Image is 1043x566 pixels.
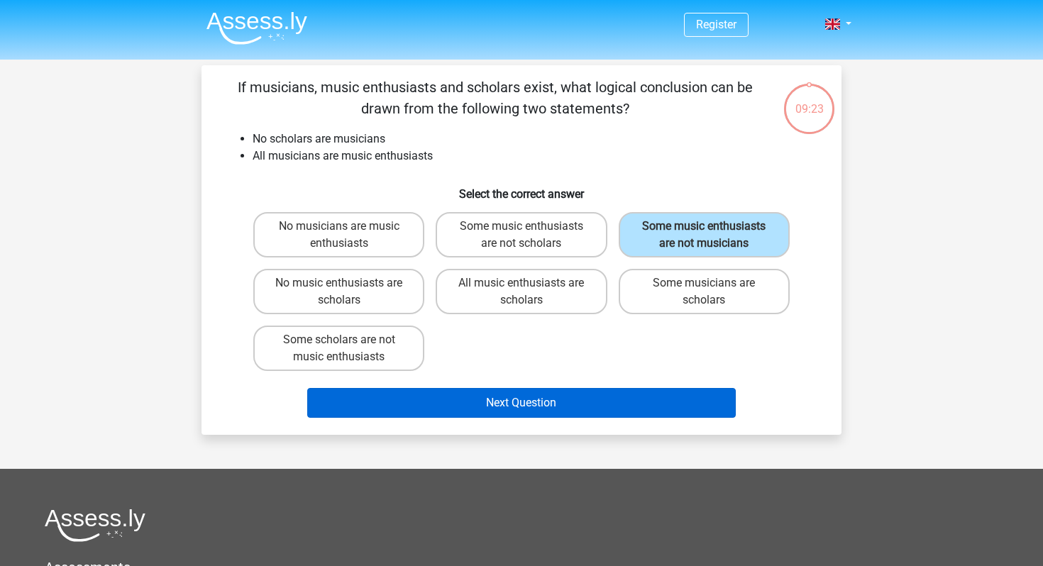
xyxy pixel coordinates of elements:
[436,212,607,257] label: Some music enthusiasts are not scholars
[224,77,766,119] p: If musicians, music enthusiasts and scholars exist, what logical conclusion can be drawn from the...
[253,326,424,371] label: Some scholars are not music enthusiasts
[253,148,819,165] li: All musicians are music enthusiasts
[253,131,819,148] li: No scholars are musicians
[696,18,736,31] a: Register
[307,388,736,418] button: Next Question
[45,509,145,542] img: Assessly logo
[436,269,607,314] label: All music enthusiasts are scholars
[619,269,790,314] label: Some musicians are scholars
[253,212,424,257] label: No musicians are music enthusiasts
[783,82,836,118] div: 09:23
[253,269,424,314] label: No music enthusiasts are scholars
[619,212,790,257] label: Some music enthusiasts are not musicians
[224,176,819,201] h6: Select the correct answer
[206,11,307,45] img: Assessly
